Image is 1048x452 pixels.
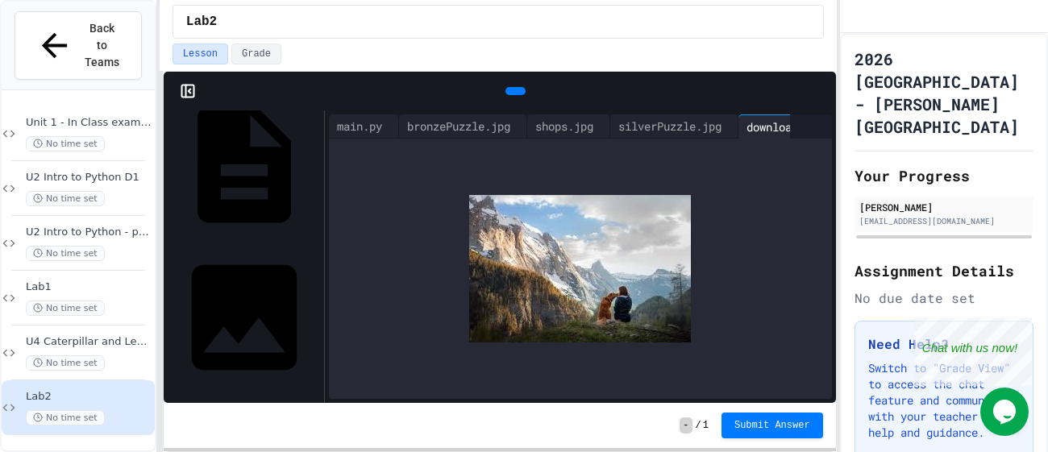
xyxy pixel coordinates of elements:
[26,335,152,349] span: U4 Caterpillar and Lesson
[859,215,1029,227] div: [EMAIL_ADDRESS][DOMAIN_NAME]
[738,118,864,135] div: download (2).jpeg
[15,11,142,80] button: Back to Teams
[26,246,105,261] span: No time set
[26,280,152,294] span: Lab1
[855,164,1033,187] h2: Your Progress
[329,118,390,135] div: main.py
[680,417,692,433] span: -
[26,191,105,206] span: No time set
[26,355,105,371] span: No time set
[859,200,1029,214] div: [PERSON_NAME]
[527,114,610,139] div: shops.jpg
[868,334,1020,354] h3: Need Help?
[399,118,518,135] div: bronzePuzzle.jpg
[173,44,228,64] button: Lesson
[734,419,810,432] span: Submit Answer
[26,410,105,425] span: No time set
[186,12,217,31] span: Lab2
[469,195,691,342] img: 9k=
[527,118,601,135] div: shops.jpg
[722,413,823,438] button: Submit Answer
[329,114,399,139] div: main.py
[26,301,105,316] span: No time set
[26,171,152,185] span: U2 Intro to Python D1
[855,48,1033,138] h1: 2026 [GEOGRAPHIC_DATA] - [PERSON_NAME][GEOGRAPHIC_DATA]
[610,114,738,139] div: silverPuzzle.jpg
[868,360,1020,441] p: Switch to "Grade View" to access the chat feature and communicate with your teacher for help and ...
[399,114,527,139] div: bronzePuzzle.jpg
[738,114,873,139] div: download (2).jpeg
[610,118,730,135] div: silverPuzzle.jpg
[26,226,152,239] span: U2 Intro to Python - pictures
[855,288,1033,308] div: No due date set
[26,136,105,151] span: No time set
[83,20,121,71] span: Back to Teams
[231,44,281,64] button: Grade
[855,259,1033,282] h2: Assignment Details
[980,388,1032,436] iframe: chat widget
[26,390,152,404] span: Lab2
[914,317,1032,386] iframe: chat widget
[703,419,709,432] span: 1
[696,419,701,432] span: /
[26,116,152,130] span: Unit 1 - In Class example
